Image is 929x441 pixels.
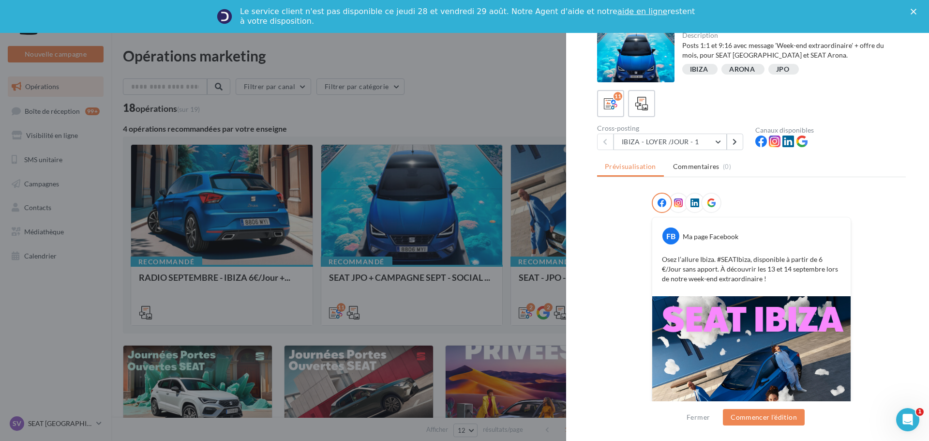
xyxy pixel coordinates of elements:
[614,92,622,101] div: 11
[690,66,708,73] div: IBIZA
[240,7,697,26] div: Le service client n'est pas disponible ce jeudi 28 et vendredi 29 août. Notre Agent d'aide et not...
[723,163,731,170] span: (0)
[662,255,841,284] p: Osez l’allure Ibiza. #SEATIbiza, disponible à partir de 6 €/Jour sans apport. À découvrir les 13 ...
[682,32,899,39] div: Description
[682,41,899,60] div: Posts 1:1 et 9:16 avec message 'Week-end extraordinaire' + offre du mois, pour SEAT [GEOGRAPHIC_D...
[776,66,789,73] div: JPO
[916,408,924,416] span: 1
[729,66,755,73] div: ARONA
[597,125,748,132] div: Cross-posting
[723,409,805,426] button: Commencer l'édition
[614,134,727,150] button: IBIZA - LOYER /JOUR - 1
[911,9,920,15] div: Fermer
[662,228,679,244] div: FB
[617,7,667,16] a: aide en ligne
[683,232,738,242] div: Ma page Facebook
[755,127,906,134] div: Canaux disponibles
[673,162,719,171] span: Commentaires
[683,411,714,423] button: Fermer
[217,9,232,24] img: Profile image for Service-Client
[896,408,919,431] iframe: Intercom live chat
